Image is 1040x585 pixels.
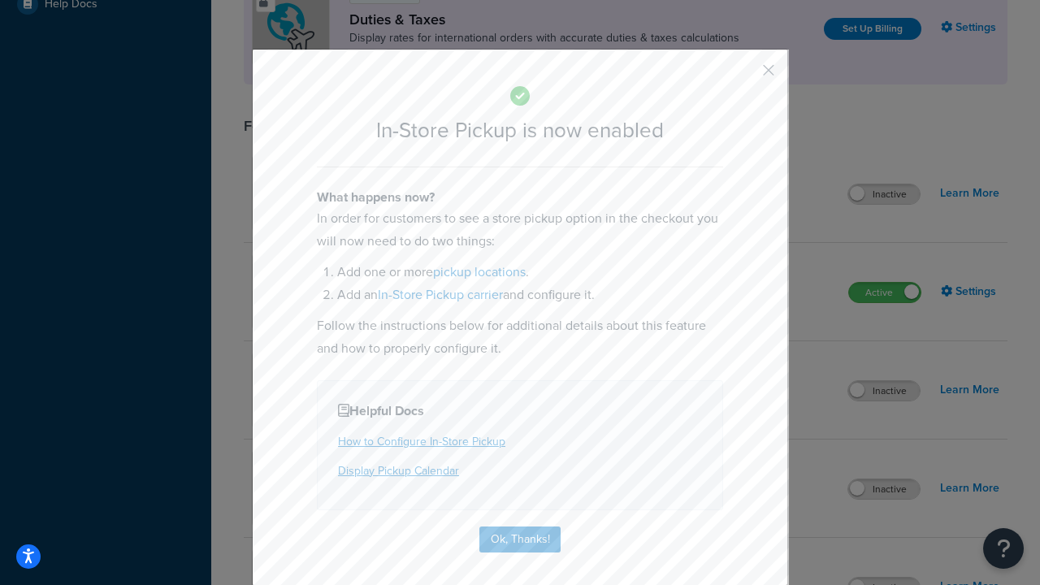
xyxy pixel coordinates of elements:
button: Ok, Thanks! [479,526,561,552]
h2: In-Store Pickup is now enabled [317,119,723,142]
p: In order for customers to see a store pickup option in the checkout you will now need to do two t... [317,207,723,253]
li: Add an and configure it. [337,284,723,306]
li: Add one or more . [337,261,723,284]
a: pickup locations [433,262,526,281]
h4: What happens now? [317,188,723,207]
p: Follow the instructions below for additional details about this feature and how to properly confi... [317,314,723,360]
a: How to Configure In-Store Pickup [338,433,505,450]
a: Display Pickup Calendar [338,462,459,479]
a: In-Store Pickup carrier [378,285,503,304]
h4: Helpful Docs [338,401,702,421]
